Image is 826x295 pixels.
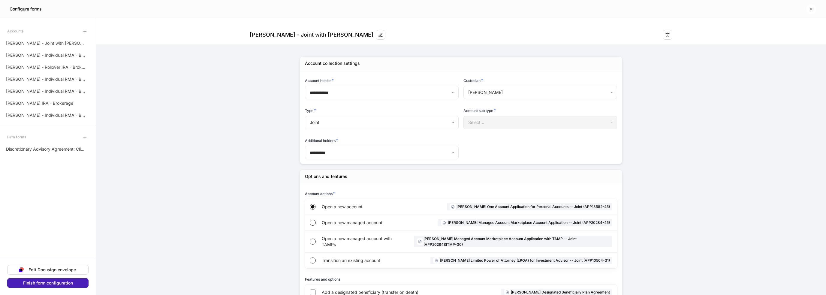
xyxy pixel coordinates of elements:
[322,257,401,263] span: Transition an existing account
[23,281,73,285] div: Finish form configuration
[6,76,86,82] p: [PERSON_NAME] - Individual RMA - Brokerage
[6,88,86,94] p: [PERSON_NAME] - Individual RMA - Brokerage
[7,132,26,142] div: Firm forms
[463,86,617,99] div: [PERSON_NAME]
[6,52,86,58] p: [PERSON_NAME] - Individual RMA - Brokerage 2
[305,137,338,143] h6: Additional holders
[322,220,405,226] span: Open a new managed account
[6,40,86,46] p: [PERSON_NAME] - Joint with [PERSON_NAME]
[305,107,316,113] h6: Type
[438,219,612,226] div: [PERSON_NAME] Managed Account Marketplace Account Application -- Joint (APP20284-45)
[305,116,458,129] div: Joint
[6,112,86,118] p: [PERSON_NAME] - Individual RMA - Brokerage 3
[414,236,612,247] div: [PERSON_NAME] Managed Account Marketplace Account Application with TAMP -- Joint (APP20284SITMP-30)
[322,236,404,248] span: Open a new managed account with TAMPs
[10,6,42,12] h5: Configure forms
[463,116,617,129] div: Select...
[6,146,86,152] p: Discretionary Advisory Agreement: Client Wrap Fee
[7,265,89,275] button: Edit Docusign envelope
[305,77,334,83] h6: Account holder
[7,278,89,288] button: Finish form configuration
[511,289,610,295] h6: [PERSON_NAME] Designated Beneficiary Plan Agreement
[305,276,340,282] h6: Features and options
[305,60,360,66] div: Account collection settings
[463,107,496,113] h6: Account sub type
[6,100,73,106] p: [PERSON_NAME] IRA - Brokerage
[305,173,347,179] div: Options and features
[447,203,612,210] div: [PERSON_NAME] One Account Application for Personal Accounts -- Joint (APP13582-45)
[6,64,86,70] p: [PERSON_NAME] - Rollover IRA - Brokerage
[305,191,335,197] h6: Account actions
[463,77,483,83] h6: Custodian
[7,26,23,36] div: Accounts
[430,257,612,264] div: [PERSON_NAME] Limited Power of Attorney (LPOA) for Investment Advisor -- Joint (APP10504-31)
[322,204,400,210] span: Open a new account
[250,31,373,38] div: [PERSON_NAME] - Joint with [PERSON_NAME]
[29,268,76,272] div: Edit Docusign envelope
